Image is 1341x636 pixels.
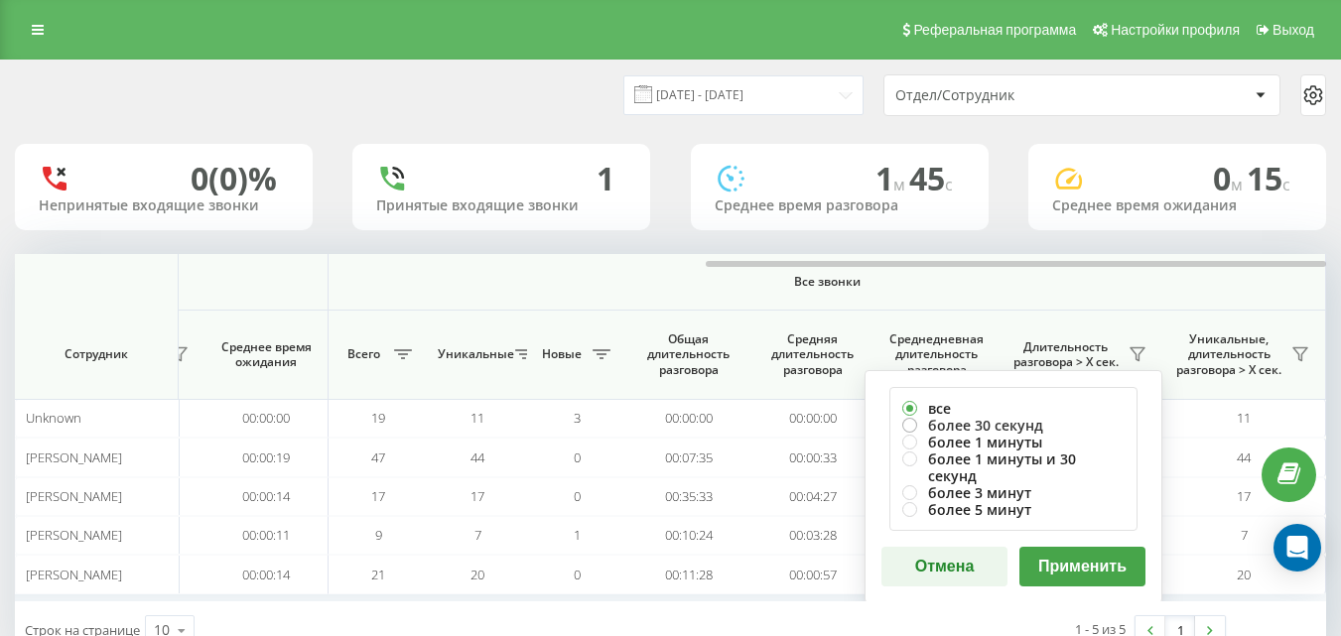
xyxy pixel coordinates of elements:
div: Среднее время разговора [715,197,965,214]
span: 7 [1241,526,1248,544]
td: 00:00:33 [750,438,874,476]
span: 3 [574,409,581,427]
td: 00:00:00 [626,399,750,438]
span: Уникальные, длительность разговора > Х сек. [1172,331,1285,378]
span: 0 [574,487,581,505]
td: 00:10:24 [626,516,750,555]
span: 17 [470,487,484,505]
label: все [902,400,1125,417]
div: Непринятые входящие звонки [39,197,289,214]
span: Сотрудник [32,346,161,362]
span: 1 [875,157,909,199]
td: 00:00:00 [750,399,874,438]
span: 11 [1237,409,1251,427]
span: 45 [909,157,953,199]
span: [PERSON_NAME] [26,566,122,583]
td: 00:11:28 [626,555,750,593]
span: Unknown [26,409,81,427]
span: Всего [338,346,388,362]
span: Новые [537,346,587,362]
span: м [893,174,909,195]
td: 00:00:19 [204,438,329,476]
span: Длительность разговора > Х сек. [1008,339,1123,370]
span: [PERSON_NAME] [26,487,122,505]
div: Отдел/Сотрудник [895,87,1133,104]
div: 0 (0)% [191,160,277,197]
span: 11 [470,409,484,427]
span: 20 [1237,566,1251,583]
span: 17 [1237,487,1251,505]
span: Средняя длительность разговора [765,331,860,378]
label: более 1 минуты [902,434,1125,450]
td: 00:07:35 [626,438,750,476]
span: c [1282,174,1290,195]
span: Общая длительность разговора [641,331,736,378]
button: Отмена [881,547,1007,586]
span: 47 [371,448,385,466]
span: Реферальная программа [913,22,1076,38]
td: 00:00:14 [204,555,329,593]
span: [PERSON_NAME] [26,526,122,544]
span: 9 [375,526,382,544]
span: 44 [470,448,484,466]
span: 19 [371,409,385,427]
span: м [1231,174,1247,195]
span: 15 [1247,157,1290,199]
span: 20 [470,566,484,583]
span: Выход [1273,22,1314,38]
span: 0 [1213,157,1247,199]
button: Применить [1019,547,1145,586]
div: Open Intercom Messenger [1274,524,1321,572]
td: 00:00:11 [204,516,329,555]
td: 00:00:00 [204,399,329,438]
div: 1 [597,160,614,197]
span: 7 [474,526,481,544]
span: Настройки профиля [1111,22,1240,38]
label: более 1 минуты и 30 секунд [902,450,1125,484]
span: 0 [574,566,581,583]
label: более 3 минут [902,484,1125,501]
span: c [945,174,953,195]
span: Среднедневная длительность разговора [889,331,984,378]
label: более 30 секунд [902,417,1125,434]
span: 21 [371,566,385,583]
td: 00:04:27 [750,477,874,516]
label: более 5 минут [902,501,1125,518]
div: Принятые входящие звонки [376,197,626,214]
td: 00:35:33 [626,477,750,516]
span: Все звонки [387,274,1267,290]
td: 00:00:14 [204,477,329,516]
span: Среднее время ожидания [219,339,313,370]
div: Среднее время ожидания [1052,197,1302,214]
span: 17 [371,487,385,505]
td: 00:03:28 [750,516,874,555]
span: 44 [1237,448,1251,466]
span: [PERSON_NAME] [26,448,122,466]
td: 00:00:57 [750,555,874,593]
span: Уникальные [438,346,509,362]
span: 0 [574,448,581,466]
span: 1 [574,526,581,544]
